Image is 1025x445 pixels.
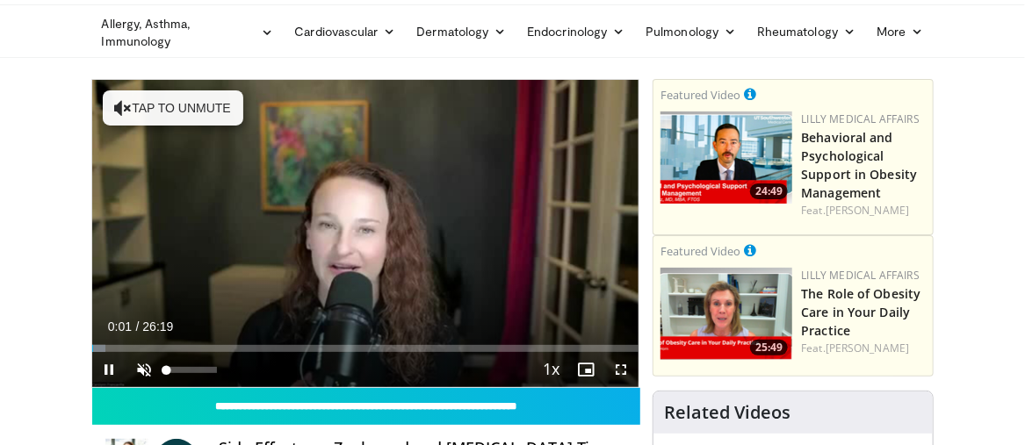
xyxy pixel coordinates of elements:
button: Pause [92,352,127,387]
a: Lilly Medical Affairs [801,268,920,283]
small: Featured Video [660,87,740,103]
button: Playback Rate [533,352,568,387]
button: Tap to unmute [103,90,243,126]
span: 25:49 [750,340,788,355]
a: [PERSON_NAME] [826,203,909,218]
span: 26:19 [142,319,173,334]
img: e1208b6b-349f-4914-9dd7-f97803bdbf1d.png.150x105_q85_crop-smart_upscale.png [660,268,792,360]
a: 24:49 [660,111,792,204]
small: Featured Video [660,243,740,259]
a: Lilly Medical Affairs [801,111,920,126]
a: Pulmonology [635,14,747,49]
button: Fullscreen [603,352,639,387]
a: Allergy, Asthma, Immunology [91,15,285,50]
div: Progress Bar [92,345,639,352]
img: ba3304f6-7838-4e41-9c0f-2e31ebde6754.png.150x105_q85_crop-smart_upscale.png [660,111,792,204]
a: Dermatology [407,14,517,49]
button: Enable picture-in-picture mode [568,352,603,387]
button: Unmute [127,352,162,387]
a: Endocrinology [516,14,635,49]
a: Rheumatology [747,14,866,49]
a: Cardiovascular [284,14,406,49]
div: Volume Level [167,367,217,373]
div: Feat. [801,341,926,356]
a: 25:49 [660,268,792,360]
h4: Related Videos [664,402,790,423]
a: Behavioral and Psychological Support in Obesity Management [801,129,917,201]
div: Feat. [801,203,926,219]
a: The Role of Obesity Care in Your Daily Practice [801,285,920,339]
video-js: Video Player [92,80,639,387]
a: More [866,14,934,49]
span: 0:01 [108,319,132,334]
span: 24:49 [750,183,788,199]
span: / [136,319,140,334]
a: [PERSON_NAME] [826,341,909,355]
